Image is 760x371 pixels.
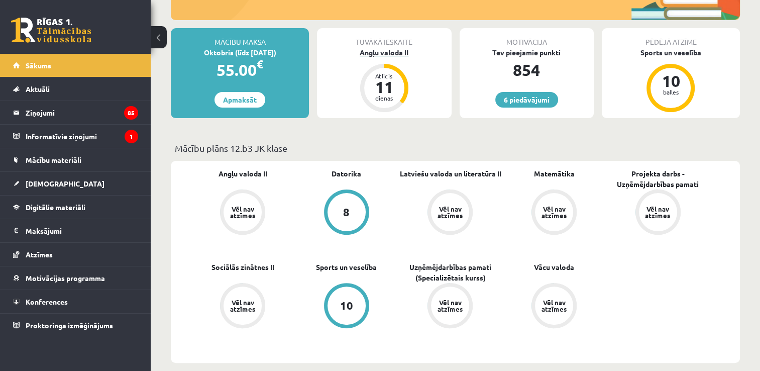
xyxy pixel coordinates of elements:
[602,47,740,58] div: Sports un veselība
[540,299,568,312] div: Vēl nav atzīmes
[26,61,51,70] span: Sākums
[317,28,451,47] div: Tuvākā ieskaite
[191,283,295,330] a: Vēl nav atzīmes
[13,148,138,171] a: Mācību materiāli
[606,168,710,190] a: Projekta darbs - Uzņēmējdarbības pamati
[460,28,594,47] div: Motivācija
[214,92,265,108] a: Apmaksāt
[534,262,574,272] a: Vācu valoda
[317,47,451,114] a: Angļu valoda II Atlicis 11 dienas
[656,73,686,89] div: 10
[26,84,50,94] span: Aktuāli
[26,101,138,124] legend: Ziņojumi
[534,168,575,179] a: Matemātika
[540,206,568,219] div: Vēl nav atzīmes
[171,58,309,82] div: 55.00
[26,179,104,188] span: [DEMOGRAPHIC_DATA]
[26,297,68,306] span: Konferences
[343,207,350,218] div: 8
[502,283,606,330] a: Vēl nav atzīmes
[295,283,399,330] a: 10
[26,250,53,259] span: Atzīmes
[460,58,594,82] div: 854
[502,190,606,237] a: Vēl nav atzīmes
[398,190,502,237] a: Vēl nav atzīmes
[369,79,399,95] div: 11
[13,172,138,195] a: [DEMOGRAPHIC_DATA]
[436,206,464,219] div: Vēl nav atzīmes
[606,190,710,237] a: Vēl nav atzīmes
[369,73,399,79] div: Atlicis
[26,321,113,330] span: Proktoringa izmēģinājums
[13,314,138,337] a: Proktoringa izmēģinājums
[316,262,377,272] a: Sports un veselība
[257,57,263,71] span: €
[229,206,257,219] div: Vēl nav atzīmes
[460,47,594,58] div: Tev pieejamie punkti
[175,141,736,155] p: Mācību plāns 12.b3 JK klase
[26,203,85,212] span: Digitālie materiāli
[219,168,267,179] a: Angļu valoda II
[13,219,138,242] a: Maksājumi
[644,206,672,219] div: Vēl nav atzīmes
[26,125,138,148] legend: Informatīvie ziņojumi
[13,125,138,148] a: Informatīvie ziņojumi1
[11,18,91,43] a: Rīgas 1. Tālmācības vidusskola
[332,168,361,179] a: Datorika
[656,89,686,95] div: balles
[26,273,105,283] span: Motivācijas programma
[211,262,274,272] a: Sociālās zinātnes II
[398,283,502,330] a: Vēl nav atzīmes
[13,243,138,266] a: Atzīmes
[26,219,138,242] legend: Maksājumi
[13,101,138,124] a: Ziņojumi85
[171,47,309,58] div: Oktobris (līdz [DATE])
[436,299,464,312] div: Vēl nav atzīmes
[317,47,451,58] div: Angļu valoda II
[398,262,502,283] a: Uzņēmējdarbības pamati (Specializētais kurss)
[602,28,740,47] div: Pēdējā atzīme
[125,130,138,143] i: 1
[399,168,501,179] a: Latviešu valoda un literatūra II
[13,196,138,219] a: Digitālie materiāli
[13,290,138,313] a: Konferences
[295,190,399,237] a: 8
[26,155,81,164] span: Mācību materiāli
[171,28,309,47] div: Mācību maksa
[13,266,138,290] a: Motivācijas programma
[13,77,138,101] a: Aktuāli
[369,95,399,101] div: dienas
[191,190,295,237] a: Vēl nav atzīmes
[124,106,138,120] i: 85
[229,299,257,312] div: Vēl nav atzīmes
[495,92,558,108] a: 6 piedāvājumi
[13,54,138,77] a: Sākums
[340,300,353,311] div: 10
[602,47,740,114] a: Sports un veselība 10 balles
